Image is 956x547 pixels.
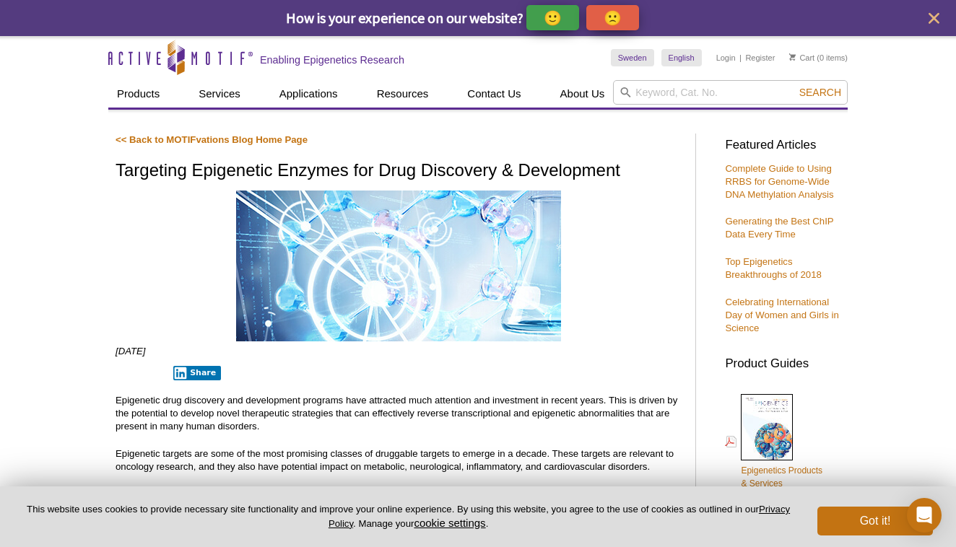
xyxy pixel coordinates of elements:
input: Keyword, Cat. No. [613,80,848,105]
div: Open Intercom Messenger [907,498,942,533]
p: 🙂 [544,9,562,27]
img: Targeting Epigenetic Enzymes [236,191,561,341]
h3: Product Guides [725,349,840,370]
button: cookie settings [414,517,485,529]
button: Got it! [817,507,933,535]
a: Cart [789,53,814,63]
span: How is your experience on our website? [286,9,523,27]
a: About Us [552,80,614,108]
h2: Enabling Epigenetics Research [260,53,404,66]
button: Search [795,86,846,99]
span: Search [799,87,841,98]
p: 🙁 [604,9,622,27]
a: Resources [368,80,438,108]
a: << Back to MOTIFvations Blog Home Page [116,134,308,145]
iframe: X Post Button [116,365,163,380]
a: Complete Guide to Using RRBS for Genome-Wide DNA Methylation Analysis [725,163,833,200]
a: Products [108,80,168,108]
em: [DATE] [116,346,146,356]
a: Services [190,80,249,108]
img: Your Cart [789,53,796,61]
h3: Featured Articles [725,139,840,152]
a: Applications [271,80,347,108]
p: Epigenetic targets are some of the most promising classes of druggable targets to emerge in a dec... [116,447,681,473]
a: English [661,49,702,66]
li: (0 items) [789,49,848,66]
span: Epigenetics Products & Services [741,465,822,489]
a: Register [745,53,775,63]
a: Generating the Best ChIP Data Every Time [725,216,833,240]
h1: Targeting Epigenetic Enzymes for Drug Discovery & Development [116,161,681,182]
button: Share [173,366,222,380]
img: Epi_brochure_140604_cover_web_70x200 [741,394,793,460]
p: Epigenetic drug discovery and development programs have attracted much attention and investment i... [116,394,681,433]
a: Contact Us [459,80,529,108]
li: | [739,49,742,66]
button: close [925,9,943,27]
a: Top Epigenetics Breakthroughs of 2018 [725,256,821,280]
a: Privacy Policy [329,504,790,528]
a: Sweden [611,49,654,66]
a: Celebrating International Day of Women and Girls in Science [725,297,838,333]
p: This website uses cookies to provide necessary site functionality and improve your online experie... [23,503,794,530]
a: Epigenetics Products& Services [725,393,822,491]
a: Login [716,53,736,63]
